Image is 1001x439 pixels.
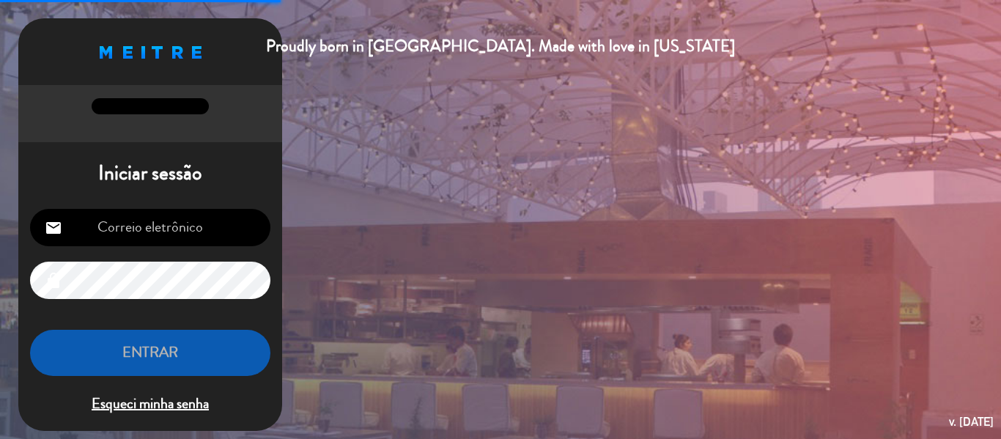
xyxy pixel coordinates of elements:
h1: Iniciar sessão [18,161,282,186]
input: Correio eletrônico [30,209,270,246]
span: Esqueci minha senha [30,392,270,416]
div: v. [DATE] [949,412,994,432]
i: email [45,219,62,237]
i: lock [45,272,62,289]
button: ENTRAR [30,330,270,376]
